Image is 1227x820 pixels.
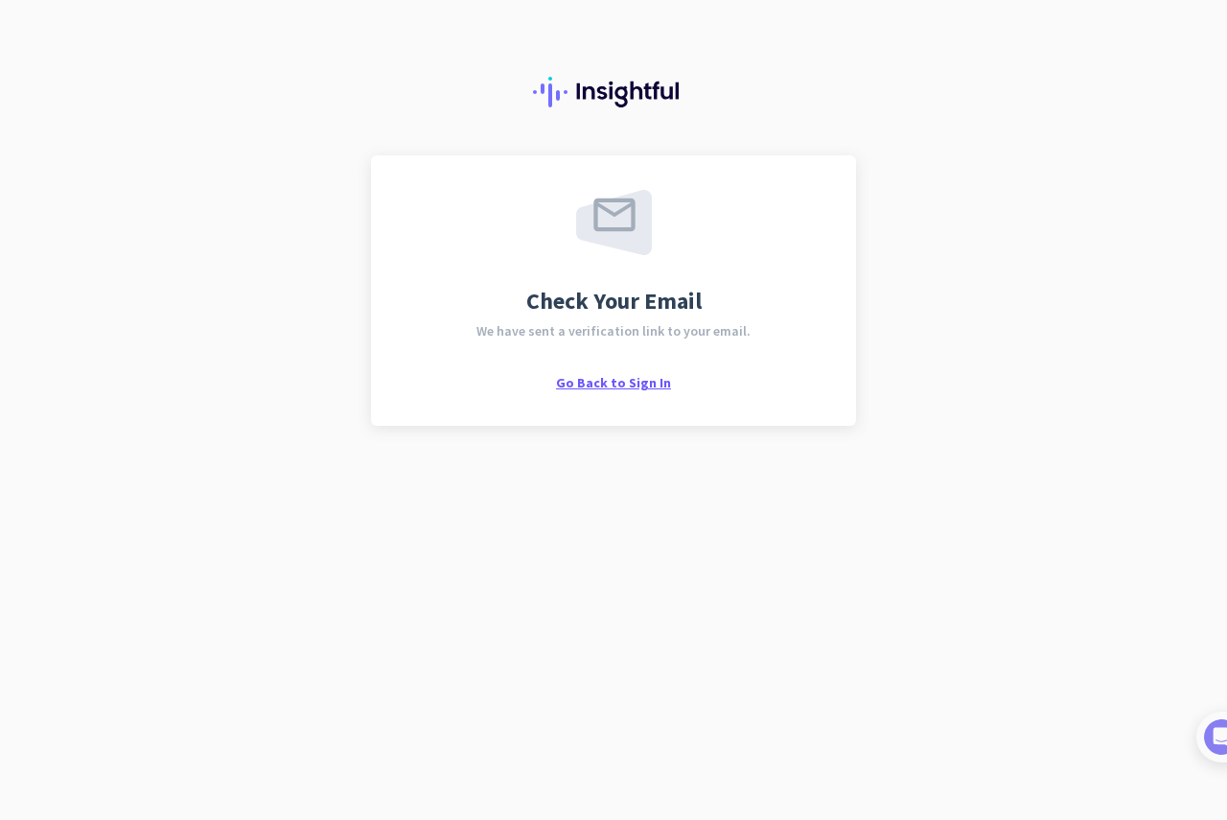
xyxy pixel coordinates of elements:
[476,324,751,338] span: We have sent a verification link to your email.
[533,77,694,107] img: Insightful
[556,374,671,391] span: Go Back to Sign In
[576,190,652,255] img: email-sent
[526,290,702,313] span: Check Your Email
